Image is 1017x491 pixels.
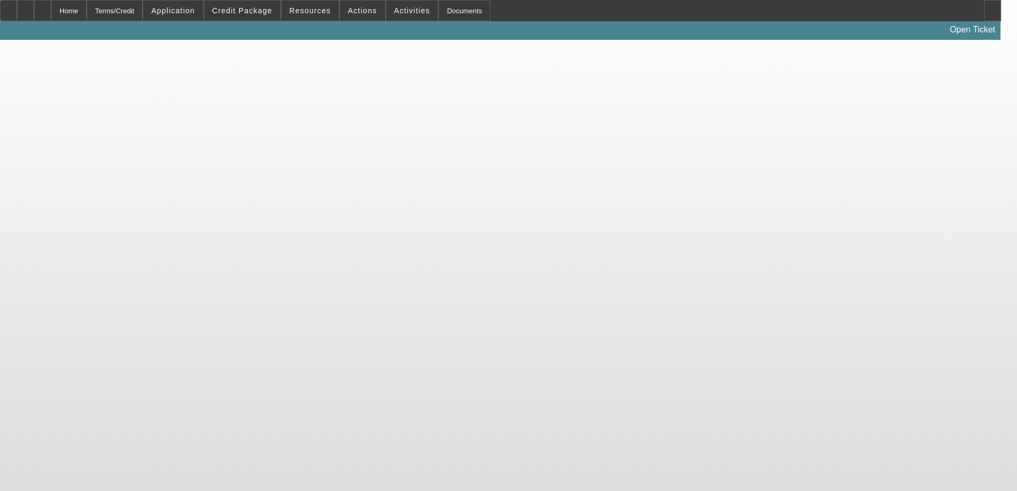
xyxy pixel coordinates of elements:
span: Credit Package [212,6,272,15]
button: Resources [281,1,339,21]
span: Activities [394,6,430,15]
button: Activities [386,1,438,21]
span: Application [151,6,195,15]
button: Credit Package [204,1,280,21]
a: Open Ticket [946,21,999,39]
button: Actions [340,1,385,21]
span: Resources [289,6,331,15]
button: Application [143,1,203,21]
span: Actions [348,6,377,15]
